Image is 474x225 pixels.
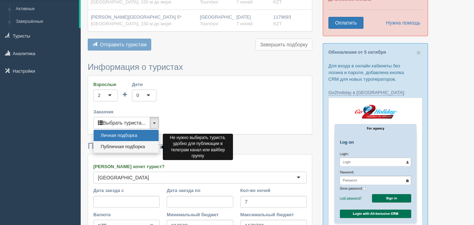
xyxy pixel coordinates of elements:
[236,14,268,27] div: [DATE]
[236,21,253,26] span: 7 ночей
[416,48,421,57] span: ×
[93,117,150,129] button: Выбрать туриста...
[93,163,307,170] label: [PERSON_NAME] хочет турист?
[200,21,219,26] span: Tourvisor
[167,187,233,194] label: Дата заезда по
[328,17,363,29] a: Оплатить
[94,130,159,141] a: Личная подборка
[328,62,422,82] p: Для входа в онлайн кабинеты без логина и пароля, добавлена кнопка CRM для новых туроператоров.
[100,42,147,47] span: Отправить туристам
[240,211,307,218] label: Максимальный бюджет
[273,14,291,20] span: 1179693
[88,39,151,51] button: Отправить туристам
[93,187,160,194] label: Дата заезда с
[13,3,79,15] a: Активные
[255,39,312,51] button: Завершить подборку
[91,21,171,26] span: [GEOGRAPHIC_DATA], 150 м до моря
[98,92,100,99] div: 2
[132,81,156,88] label: Дети
[88,141,164,151] span: Пожелания туриста
[381,17,421,29] a: Нужна помощь
[273,21,282,26] span: KZT
[93,211,160,218] label: Валюта
[240,187,307,194] label: Кол-во ночей
[136,92,139,99] div: 0
[328,90,404,95] a: Go2holiday в [GEOGRAPHIC_DATA]
[94,141,159,153] a: Публичная подборка
[91,14,181,20] span: [PERSON_NAME][GEOGRAPHIC_DATA] 5*
[200,14,231,27] div: [GEOGRAPHIC_DATA]
[416,49,421,56] button: Close
[13,15,79,28] a: Завершённые
[240,196,307,208] input: 7-10 или 7,10,14
[167,211,233,218] label: Минимальный бюджет
[88,62,312,72] h3: Информация о туристах
[163,134,233,160] div: Не нужно выбирать туриста, удобно для публикации в телеграм канал или вайбер группу
[328,49,386,55] a: Обновления от 5 октября
[93,81,118,88] label: Взрослые
[98,174,149,181] div: [GEOGRAPHIC_DATA]
[93,108,307,115] label: Заказчик
[328,89,422,96] p: :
